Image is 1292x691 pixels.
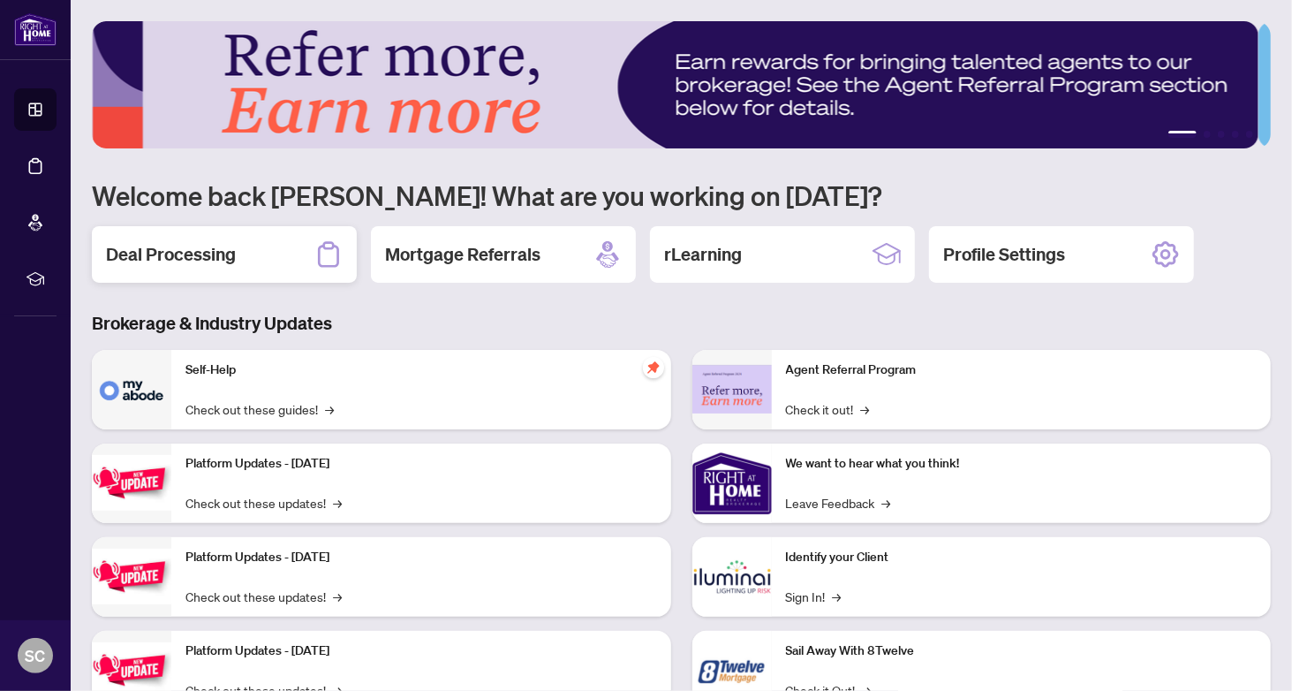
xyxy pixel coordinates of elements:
[92,178,1271,212] h1: Welcome back [PERSON_NAME]! What are you working on [DATE]?
[92,21,1258,148] img: Slide 0
[185,548,657,567] p: Platform Updates - [DATE]
[1246,131,1253,138] button: 5
[692,537,772,617] img: Identify your Client
[943,242,1065,267] h2: Profile Settings
[786,361,1258,380] p: Agent Referral Program
[786,548,1258,567] p: Identify your Client
[786,587,842,606] a: Sign In!→
[692,444,772,523] img: We want to hear what you think!
[185,493,342,513] a: Check out these updates!→
[786,399,870,419] a: Check it out!→
[92,455,171,511] img: Platform Updates - July 21, 2025
[325,399,334,419] span: →
[786,454,1258,474] p: We want to hear what you think!
[185,399,334,419] a: Check out these guides!→
[1218,131,1225,138] button: 3
[643,357,664,378] span: pushpin
[185,454,657,474] p: Platform Updates - [DATE]
[1204,131,1211,138] button: 2
[833,587,842,606] span: →
[786,493,891,513] a: Leave Feedback→
[185,361,657,380] p: Self-Help
[385,242,540,267] h2: Mortgage Referrals
[14,13,57,46] img: logo
[664,242,742,267] h2: rLearning
[185,642,657,661] p: Platform Updates - [DATE]
[106,242,236,267] h2: Deal Processing
[786,642,1258,661] p: Sail Away With 8Twelve
[692,365,772,414] img: Agent Referral Program
[26,643,46,668] span: SC
[92,350,171,429] img: Self-Help
[1168,131,1197,138] button: 1
[185,587,342,606] a: Check out these updates!→
[1232,131,1239,138] button: 4
[333,587,342,606] span: →
[333,493,342,513] span: →
[861,399,870,419] span: →
[92,311,1271,336] h3: Brokerage & Industry Updates
[92,549,171,604] img: Platform Updates - July 8, 2025
[882,493,891,513] span: →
